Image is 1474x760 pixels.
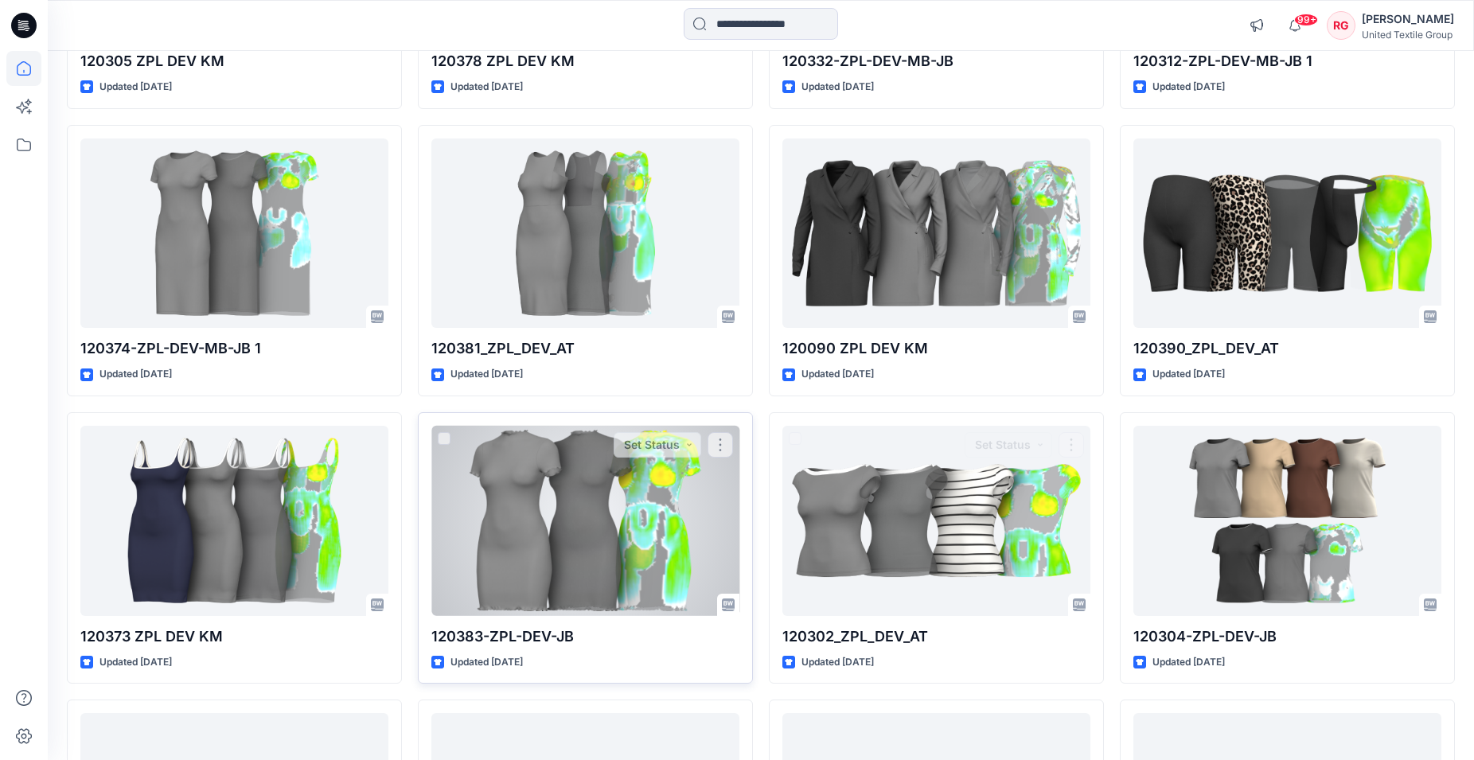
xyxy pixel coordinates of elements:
a: 120302_ZPL_DEV_AT [782,426,1090,616]
p: 120381_ZPL_DEV_AT [431,337,739,360]
p: Updated [DATE] [99,366,172,383]
p: 120304-ZPL-DEV-JB [1133,626,1441,648]
p: Updated [DATE] [801,366,874,383]
p: 120305 ZPL DEV KM [80,50,388,72]
p: Updated [DATE] [801,79,874,95]
a: 120383-ZPL-DEV-JB [431,426,739,616]
p: 120374-ZPL-DEV-MB-JB 1 [80,337,388,360]
p: 120378 ZPL DEV KM [431,50,739,72]
div: [PERSON_NAME] [1362,10,1454,29]
p: 120302_ZPL_DEV_AT [782,626,1090,648]
p: Updated [DATE] [99,654,172,671]
p: Updated [DATE] [801,654,874,671]
p: Updated [DATE] [450,654,523,671]
p: Updated [DATE] [1152,366,1225,383]
p: Updated [DATE] [1152,654,1225,671]
a: 120373 ZPL DEV KM [80,426,388,616]
a: 120374-ZPL-DEV-MB-JB 1 [80,138,388,329]
p: 120390_ZPL_DEV_AT [1133,337,1441,360]
p: Updated [DATE] [99,79,172,95]
a: 120390_ZPL_DEV_AT [1133,138,1441,329]
div: RG [1327,11,1355,40]
div: United Textile Group [1362,29,1454,41]
a: 120381_ZPL_DEV_AT [431,138,739,329]
p: 120373 ZPL DEV KM [80,626,388,648]
p: Updated [DATE] [450,79,523,95]
a: 120304-ZPL-DEV-JB [1133,426,1441,616]
span: 99+ [1294,14,1318,26]
p: Updated [DATE] [450,366,523,383]
p: Updated [DATE] [1152,79,1225,95]
p: 120332-ZPL-DEV-MB-JB [782,50,1090,72]
p: 120312-ZPL-DEV-MB-JB 1 [1133,50,1441,72]
p: 120090 ZPL DEV KM [782,337,1090,360]
p: 120383-ZPL-DEV-JB [431,626,739,648]
a: 120090 ZPL DEV KM [782,138,1090,329]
